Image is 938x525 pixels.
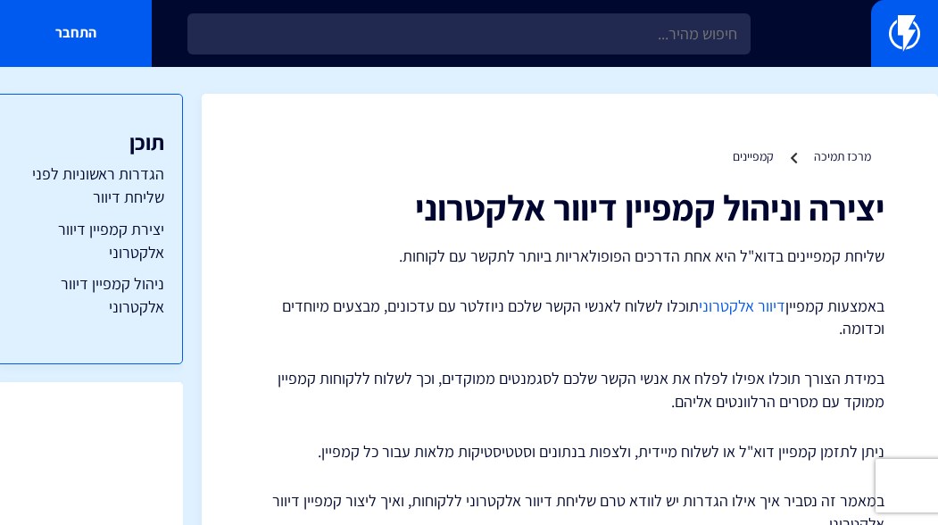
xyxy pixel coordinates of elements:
[699,296,785,316] a: דיוור אלקטרוני
[255,367,884,412] p: במידת הצורך תוכלו אפילו לפלח את אנשי הקשר שלכם לסגמנטים ממוקדים, וכך לשלוח ללקוחות קמפיין ממוקד ע...
[255,440,884,463] p: ניתן לתזמן קמפיין דוא"ל או לשלוח מיידית, ולצפות בנתונים וסטטיסטיקות מלאות עבור כל קמפיין.
[187,13,751,54] input: חיפוש מהיר...
[255,295,884,340] p: באמצעות קמפיין תוכלו לשלוח לאנשי הקשר שלכם ניוזלטר עם עדכונים, מבצעים מיוחדים וכדומה.
[14,272,164,318] a: ניהול קמפיין דיוור אלקטרוני
[255,187,884,227] h1: יצירה וניהול קמפיין דיוור אלקטרוני
[14,130,164,154] h3: תוכן
[14,218,164,263] a: יצירת קמפיין דיוור אלקטרוני
[255,245,884,268] p: שליחת קמפיינים בדוא"ל היא אחת הדרכים הפופולאריות ביותר לתקשר עם לקוחות.
[733,148,774,164] a: קמפיינים
[814,148,871,164] a: מרכז תמיכה
[14,162,164,208] a: הגדרות ראשוניות לפני שליחת דיוור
